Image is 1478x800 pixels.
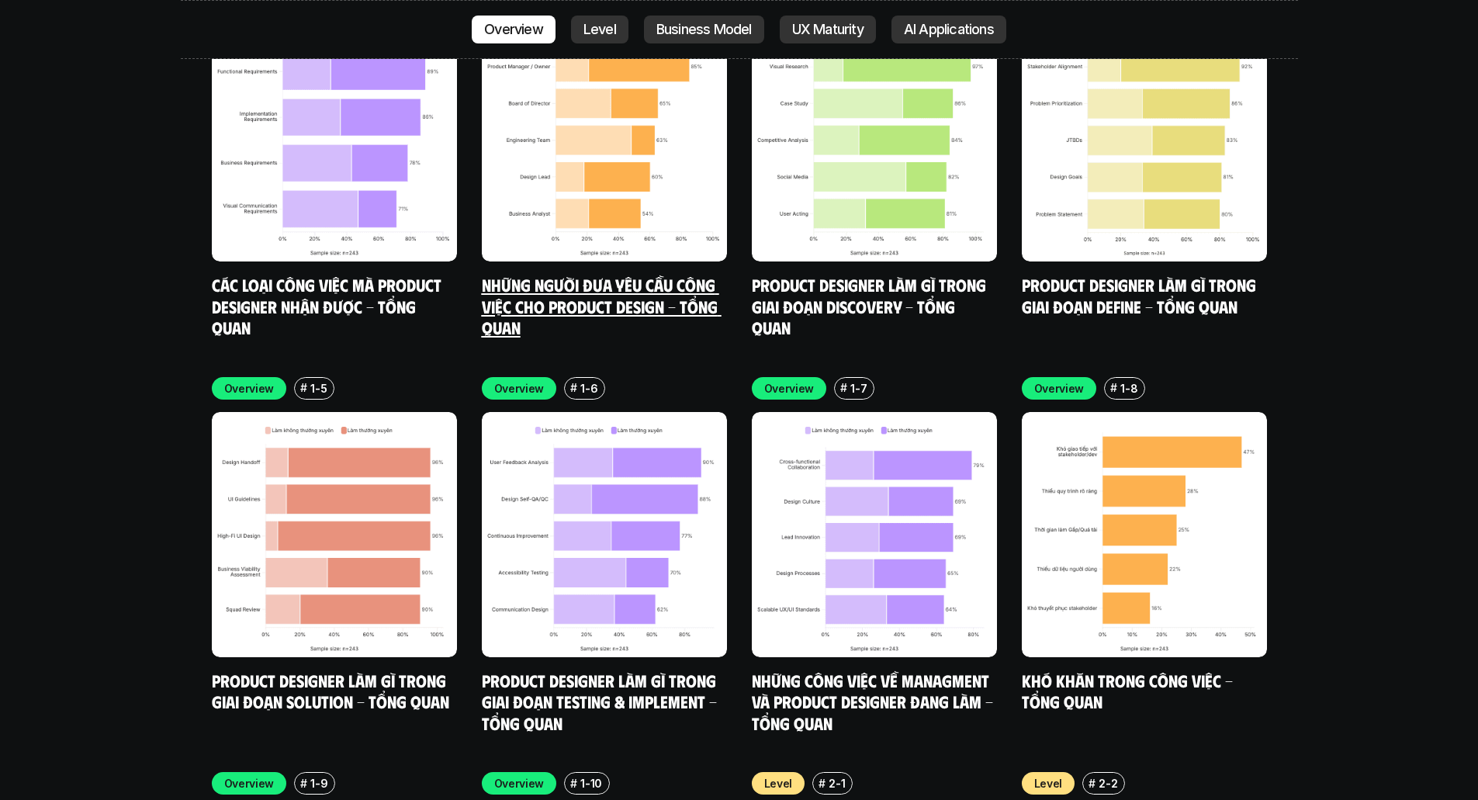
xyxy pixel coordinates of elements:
p: Overview [764,380,815,397]
h6: # [819,777,826,789]
h6: # [300,777,307,789]
p: Overview [494,380,545,397]
p: UX Maturity [792,22,864,37]
p: Level [583,22,616,37]
p: 1-6 [580,380,597,397]
p: 1-9 [310,775,327,791]
a: AI Applications [891,16,1006,43]
p: 1-5 [310,380,327,397]
p: 1-7 [850,380,867,397]
a: Những người đưa yêu cầu công việc cho Product Design - Tổng quan [482,274,722,338]
a: Khó khăn trong công việc - Tổng quan [1022,670,1237,712]
a: Business Model [644,16,764,43]
a: Overview [472,16,556,43]
p: Overview [484,22,543,37]
a: Level [571,16,628,43]
a: Product Designer làm gì trong giai đoạn Discovery - Tổng quan [752,274,990,338]
a: Các loại công việc mà Product Designer nhận được - Tổng quan [212,274,445,338]
a: Product Designer làm gì trong giai đoạn Testing & Implement - Tổng quan [482,670,721,733]
p: Overview [1034,380,1085,397]
p: 1-10 [580,775,602,791]
h6: # [570,382,577,393]
p: Level [764,775,793,791]
p: Overview [494,775,545,791]
h6: # [1110,382,1117,393]
p: Level [1034,775,1063,791]
h6: # [570,777,577,789]
p: 1-8 [1120,380,1137,397]
a: Những công việc về Managment và Product Designer đang làm - Tổng quan [752,670,997,733]
p: Overview [224,775,275,791]
p: AI Applications [904,22,994,37]
p: Overview [224,380,275,397]
p: 2-2 [1099,775,1117,791]
a: Product Designer làm gì trong giai đoạn Define - Tổng quan [1022,274,1260,317]
h6: # [840,382,847,393]
p: Business Model [656,22,752,37]
h6: # [300,382,307,393]
h6: # [1089,777,1096,789]
a: Product Designer làm gì trong giai đoạn Solution - Tổng quan [212,670,450,712]
a: UX Maturity [780,16,876,43]
p: 2-1 [829,775,845,791]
